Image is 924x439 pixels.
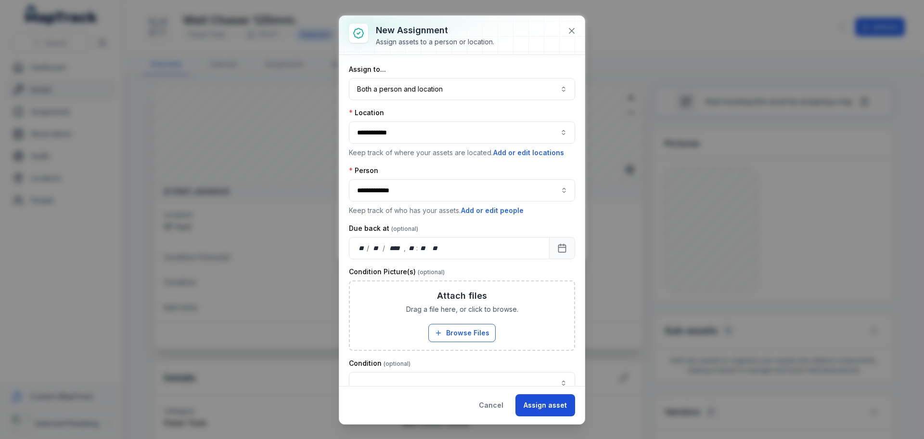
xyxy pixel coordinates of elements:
[416,243,419,253] div: :
[349,224,418,233] label: Due back at
[383,243,386,253] div: /
[404,243,407,253] div: ,
[515,394,575,416] button: Assign asset
[406,305,518,314] span: Drag a file here, or click to browse.
[376,37,494,47] div: Assign assets to a person or location.
[349,108,384,118] label: Location
[430,243,441,253] div: am/pm,
[376,24,494,37] h3: New assignment
[549,237,575,259] button: Calendar
[367,243,370,253] div: /
[357,243,367,253] div: day,
[407,243,416,253] div: hour,
[349,179,575,201] input: assignment-add:person-label
[419,243,428,253] div: minute,
[471,394,512,416] button: Cancel
[437,289,487,303] h3: Attach files
[386,243,404,253] div: year,
[349,359,411,368] label: Condition
[349,65,386,74] label: Assign to...
[349,78,575,100] button: Both a person and location
[370,243,383,253] div: month,
[349,147,575,158] p: Keep track of where your assets are located.
[461,205,524,216] button: Add or edit people
[349,205,575,216] p: Keep track of who has your assets.
[349,166,378,175] label: Person
[428,324,496,342] button: Browse Files
[493,147,565,158] button: Add or edit locations
[349,267,445,277] label: Condition Picture(s)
